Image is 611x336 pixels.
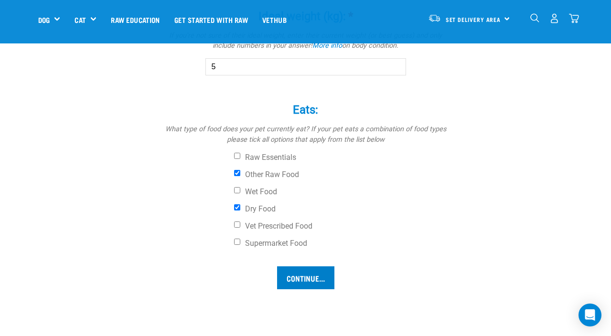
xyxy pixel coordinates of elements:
input: Continue... [277,266,334,289]
label: Supermarket Food [234,239,449,248]
input: Other Raw Food [234,170,240,176]
input: Dry Food [234,204,240,210]
a: Vethub [255,0,294,39]
label: Eats: [162,101,449,118]
input: Wet Food [234,187,240,193]
a: Get started with Raw [167,0,255,39]
a: Cat [75,14,86,25]
input: Vet Prescribed Food [234,221,240,228]
img: home-icon-1@2x.png [530,13,539,22]
a: Raw Education [104,0,167,39]
p: What type of food does your pet currently eat? If your pet eats a combination of food types pleas... [162,124,449,145]
label: Raw Essentials [234,153,449,162]
img: home-icon@2x.png [569,13,579,23]
label: Wet Food [234,187,449,197]
img: van-moving.png [428,14,441,22]
a: More info [312,42,342,50]
span: Set Delivery Area [446,18,501,21]
input: Raw Essentials [234,153,240,159]
a: Dog [38,14,50,25]
label: Dry Food [234,204,449,214]
img: user.png [549,13,559,23]
div: Open Intercom Messenger [579,304,601,326]
label: Other Raw Food [234,170,449,179]
label: Vet Prescribed Food [234,221,449,231]
input: Supermarket Food [234,239,240,245]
